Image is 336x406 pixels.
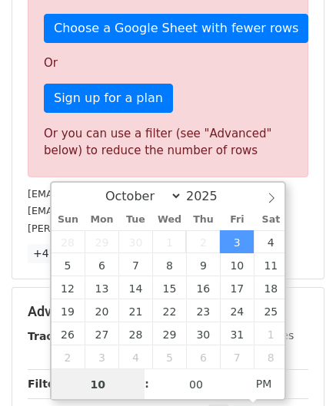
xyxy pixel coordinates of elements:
[186,345,220,368] span: November 6, 2025
[254,345,288,368] span: November 8, 2025
[152,345,186,368] span: November 5, 2025
[145,368,149,399] span: :
[44,84,173,113] a: Sign up for a plan
[85,299,118,322] span: October 20, 2025
[52,322,85,345] span: October 26, 2025
[220,215,254,225] span: Fri
[220,322,254,345] span: October 31, 2025
[220,276,254,299] span: October 17, 2025
[28,303,308,320] h5: Advanced
[85,215,118,225] span: Mon
[85,322,118,345] span: October 27, 2025
[220,230,254,253] span: October 3, 2025
[118,230,152,253] span: September 30, 2025
[254,322,288,345] span: November 1, 2025
[186,253,220,276] span: October 9, 2025
[52,230,85,253] span: September 28, 2025
[85,345,118,368] span: November 3, 2025
[52,215,85,225] span: Sun
[152,215,186,225] span: Wed
[118,276,152,299] span: October 14, 2025
[118,322,152,345] span: October 28, 2025
[44,14,308,43] a: Choose a Google Sheet with fewer rows
[182,189,238,203] input: Year
[118,253,152,276] span: October 7, 2025
[28,205,199,216] small: [EMAIL_ADDRESS][DOMAIN_NAME]
[186,322,220,345] span: October 30, 2025
[28,378,67,390] strong: Filters
[28,244,92,263] a: +47 more
[152,230,186,253] span: October 1, 2025
[52,253,85,276] span: October 5, 2025
[254,276,288,299] span: October 18, 2025
[118,345,152,368] span: November 4, 2025
[118,215,152,225] span: Tue
[152,276,186,299] span: October 15, 2025
[28,330,79,342] strong: Tracking
[152,299,186,322] span: October 22, 2025
[186,230,220,253] span: October 2, 2025
[220,345,254,368] span: November 7, 2025
[186,276,220,299] span: October 16, 2025
[186,215,220,225] span: Thu
[52,276,85,299] span: October 12, 2025
[254,230,288,253] span: October 4, 2025
[85,276,118,299] span: October 13, 2025
[259,332,336,406] iframe: Chat Widget
[118,299,152,322] span: October 21, 2025
[152,322,186,345] span: October 29, 2025
[149,369,243,400] input: Minute
[152,253,186,276] span: October 8, 2025
[254,215,288,225] span: Sat
[254,299,288,322] span: October 25, 2025
[254,253,288,276] span: October 11, 2025
[243,368,285,399] span: Click to toggle
[85,253,118,276] span: October 6, 2025
[52,369,145,400] input: Hour
[85,230,118,253] span: September 29, 2025
[220,299,254,322] span: October 24, 2025
[44,55,292,71] p: Or
[28,223,281,234] small: [PERSON_NAME][EMAIL_ADDRESS][DOMAIN_NAME]
[28,188,199,200] small: [EMAIL_ADDRESS][DOMAIN_NAME]
[220,253,254,276] span: October 10, 2025
[52,345,85,368] span: November 2, 2025
[44,125,292,160] div: Or you can use a filter (see "Advanced" below) to reduce the number of rows
[52,299,85,322] span: October 19, 2025
[186,299,220,322] span: October 23, 2025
